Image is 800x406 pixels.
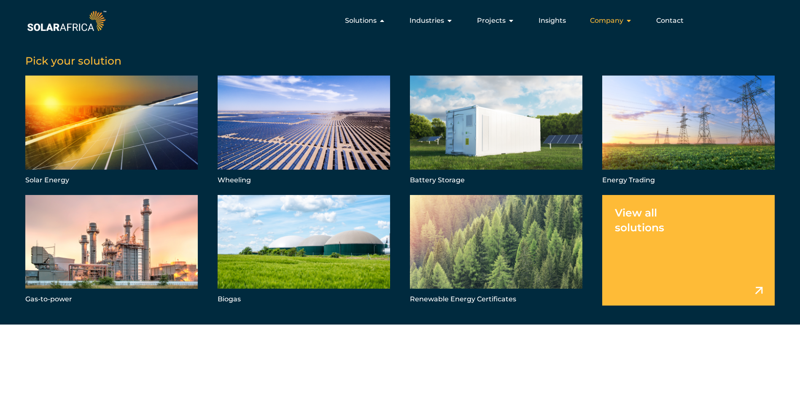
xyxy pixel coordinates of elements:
a: View all solutions [602,195,775,306]
a: Contact [656,16,684,26]
span: Industries [409,16,444,26]
h5: Pick your solution [25,54,775,67]
nav: Menu [108,12,690,29]
a: Solar Energy [25,76,198,186]
span: Solutions [345,16,377,26]
span: Company [590,16,623,26]
div: Menu Toggle [108,12,690,29]
span: Projects [477,16,506,26]
h5: SolarAfrica is proudly affiliated with [25,354,800,360]
a: Insights [539,16,566,26]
